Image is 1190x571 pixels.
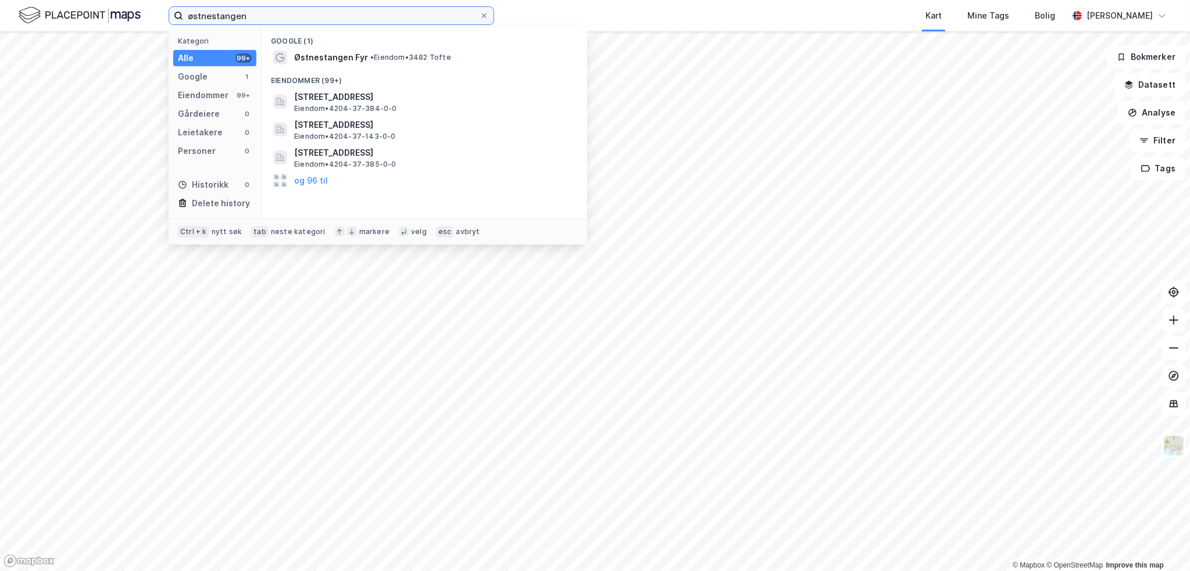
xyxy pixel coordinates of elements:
button: Filter [1130,129,1185,152]
div: markere [359,227,389,236]
div: 0 [242,109,252,118]
span: Eiendom • 4204-37-385-0-0 [294,160,396,169]
button: Bokmerker [1107,45,1185,69]
button: Datasett [1114,73,1185,96]
span: Eiendom • 4204-37-384-0-0 [294,104,397,113]
div: Alle [178,51,194,65]
img: Z [1163,434,1185,457]
div: Mine Tags [967,9,1009,23]
a: Mapbox homepage [3,554,55,568]
div: 0 [242,146,252,156]
button: Analyse [1118,101,1185,124]
div: Historikk [178,178,228,192]
img: logo.f888ab2527a4732fd821a326f86c7f29.svg [19,5,141,26]
div: Kart [925,9,942,23]
span: • [370,53,374,62]
div: 1 [242,72,252,81]
div: Gårdeiere [178,107,220,121]
a: Improve this map [1106,561,1164,569]
div: esc [436,226,454,238]
div: Kontrollprogram for chat [1132,515,1190,571]
a: Mapbox [1013,561,1045,569]
div: Leietakere [178,125,223,139]
button: Tags [1131,157,1185,180]
div: Google (1) [262,27,587,48]
div: velg [411,227,427,236]
span: Eiendom • 3482 Tofte [370,53,451,62]
div: nytt søk [212,227,242,236]
div: tab [251,226,269,238]
iframe: Chat Widget [1132,515,1190,571]
span: [STREET_ADDRESS] [294,118,573,132]
div: 99+ [235,91,252,100]
div: [PERSON_NAME] [1087,9,1153,23]
div: avbryt [456,227,480,236]
a: OpenStreetMap [1046,561,1103,569]
span: [STREET_ADDRESS] [294,146,573,160]
span: Østnestangen Fyr [294,51,368,64]
div: Delete history [192,196,250,210]
div: Personer [178,144,216,158]
input: Søk på adresse, matrikkel, gårdeiere, leietakere eller personer [183,7,480,24]
div: Bolig [1035,9,1055,23]
div: 99+ [235,53,252,63]
div: Google [178,70,208,84]
div: Eiendommer (99+) [262,67,587,88]
div: 0 [242,128,252,137]
span: [STREET_ADDRESS] [294,90,573,104]
div: Kategori [178,37,256,45]
div: Eiendommer [178,88,228,102]
div: Ctrl + k [178,226,209,238]
span: Eiendom • 4204-37-143-0-0 [294,132,396,141]
div: neste kategori [271,227,326,236]
button: og 96 til [294,174,328,188]
div: 0 [242,180,252,189]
